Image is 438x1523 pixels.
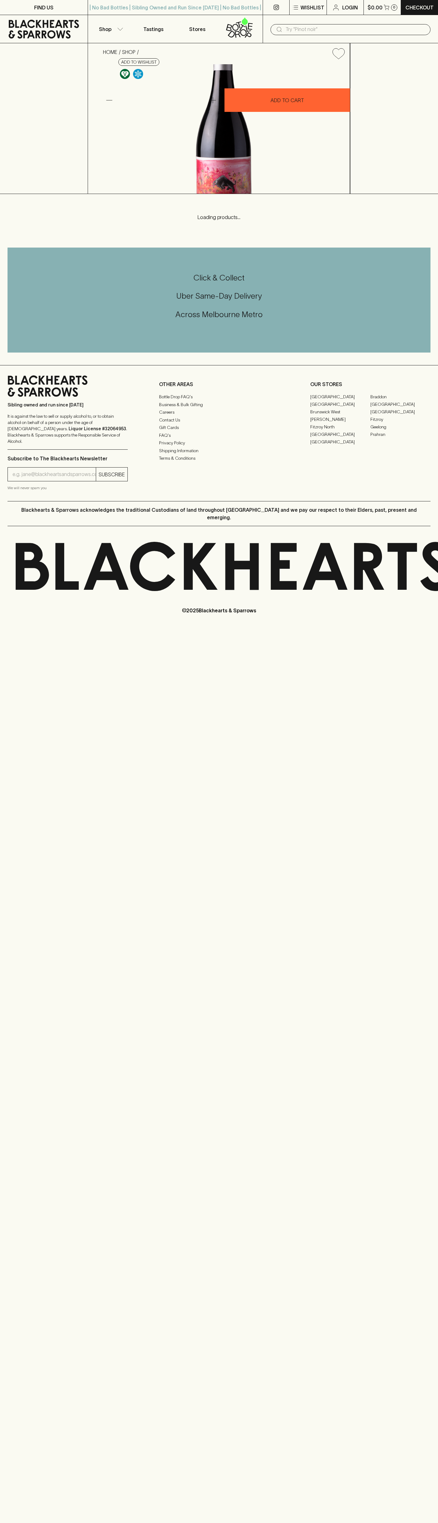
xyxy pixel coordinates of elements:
[12,506,426,521] p: Blackhearts & Sparrows acknowledges the traditional Custodians of land throughout [GEOGRAPHIC_DAT...
[310,438,370,446] a: [GEOGRAPHIC_DATA]
[310,400,370,408] a: [GEOGRAPHIC_DATA]
[96,468,127,481] button: SUBSCRIBE
[310,380,430,388] p: OUR STORES
[159,455,279,462] a: Terms & Conditions
[118,67,131,81] a: Made without the use of any animal products.
[310,408,370,416] a: Brunswick West
[13,469,96,479] input: e.g. jane@blackheartsandsparrows.com.au
[6,213,432,221] p: Loading products...
[370,400,430,408] a: [GEOGRAPHIC_DATA]
[131,15,175,43] a: Tastings
[301,4,324,11] p: Wishlist
[159,416,279,424] a: Contact Us
[159,380,279,388] p: OTHER AREAS
[103,49,117,55] a: HOME
[131,67,145,81] a: Wonderful as is, but a slight chill will enhance the aromatics and give it a beautiful crunch.
[370,393,430,400] a: Braddon
[159,393,279,401] a: Bottle Drop FAQ's
[224,88,350,112] button: ADD TO CART
[8,413,128,444] p: It is against the law to sell or supply alcohol to, or to obtain alcohol on behalf of a person un...
[88,15,132,43] button: Shop
[159,439,279,447] a: Privacy Policy
[370,408,430,416] a: [GEOGRAPHIC_DATA]
[159,424,279,432] a: Gift Cards
[99,471,125,478] p: SUBSCRIBE
[368,4,383,11] p: $0.00
[8,309,430,320] h5: Across Melbourne Metro
[159,432,279,439] a: FAQ's
[159,401,279,408] a: Business & Bulk Gifting
[310,431,370,438] a: [GEOGRAPHIC_DATA]
[393,6,395,9] p: 0
[310,416,370,423] a: [PERSON_NAME]
[8,455,128,462] p: Subscribe to The Blackhearts Newsletter
[69,426,126,431] strong: Liquor License #32064953
[286,24,425,34] input: Try "Pinot noir"
[159,447,279,454] a: Shipping Information
[8,291,430,301] h5: Uber Same-Day Delivery
[175,15,219,43] a: Stores
[370,416,430,423] a: Fitzroy
[370,423,430,431] a: Geelong
[189,25,205,33] p: Stores
[310,423,370,431] a: Fitzroy North
[118,58,159,66] button: Add to wishlist
[8,248,430,353] div: Call to action block
[330,46,347,62] button: Add to wishlist
[120,69,130,79] img: Vegan
[143,25,163,33] p: Tastings
[98,64,350,194] img: 40928.png
[271,97,304,104] p: ADD TO CART
[8,273,430,283] h5: Click & Collect
[405,4,434,11] p: Checkout
[8,485,128,491] p: We will never spam you
[159,409,279,416] a: Careers
[122,49,136,55] a: SHOP
[8,402,128,408] p: Sibling owned and run since [DATE]
[342,4,358,11] p: Login
[310,393,370,400] a: [GEOGRAPHIC_DATA]
[133,69,143,79] img: Chilled Red
[34,4,54,11] p: FIND US
[99,25,111,33] p: Shop
[370,431,430,438] a: Prahran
